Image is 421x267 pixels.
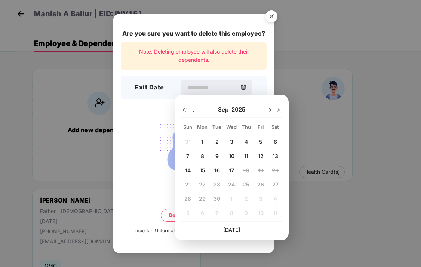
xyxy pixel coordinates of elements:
[210,124,224,130] div: Tue
[181,107,187,113] img: svg+xml;base64,PHN2ZyB4bWxucz0iaHR0cDovL3d3dy53My5vcmcvMjAwMC9zdmciIHdpZHRoPSIxNiIgaGVpZ2h0PSIxNi...
[215,153,219,159] span: 9
[229,153,234,159] span: 10
[261,7,281,27] button: Close
[276,107,282,113] img: svg+xml;base64,PHN2ZyB4bWxucz0iaHR0cDovL3d3dy53My5vcmcvMjAwMC9zdmciIHdpZHRoPSIxNiIgaGVpZ2h0PSIxNi...
[240,124,253,130] div: Thu
[244,153,248,159] span: 11
[230,139,233,145] span: 3
[121,29,267,38] div: Are you sure you want to delete this employee?
[190,107,196,113] img: svg+xml;base64,PHN2ZyBpZD0iRHJvcGRvd24tMzJ4MzIiIHhtbG5zPSJodHRwOi8vd3d3LnczLm9yZy8yMDAwL3N2ZyIgd2...
[231,106,245,113] span: 2025
[254,124,267,130] div: Fri
[201,153,204,159] span: 8
[215,139,219,145] span: 2
[134,227,253,234] div: Important! Information once deleted, can’t be recovered.
[196,124,209,130] div: Mon
[218,106,231,113] span: Sep
[273,153,278,159] span: 13
[200,167,205,173] span: 15
[181,124,194,130] div: Sun
[267,107,273,113] img: svg+xml;base64,PHN2ZyBpZD0iRHJvcGRvd24tMzJ4MzIiIHhtbG5zPSJodHRwOi8vd3d3LnczLm9yZy8yMDAwL3N2ZyIgd2...
[259,139,262,145] span: 5
[223,227,240,233] span: [DATE]
[214,167,220,173] span: 16
[135,83,164,92] h3: Exit Date
[229,167,234,173] span: 17
[269,124,282,130] div: Sat
[240,84,246,90] img: svg+xml;base64,PHN2ZyBpZD0iQ2FsZW5kYXItMzJ4MzIiIHhtbG5zPSJodHRwOi8vd3d3LnczLm9yZy8yMDAwL3N2ZyIgd2...
[274,139,277,145] span: 6
[245,139,248,145] span: 4
[185,167,191,173] span: 14
[258,153,264,159] span: 12
[225,124,238,130] div: Wed
[201,139,203,145] span: 1
[152,120,236,178] img: svg+xml;base64,PHN2ZyB4bWxucz0iaHR0cDovL3d3dy53My5vcmcvMjAwMC9zdmciIHdpZHRoPSIyMjQiIGhlaWdodD0iMT...
[121,42,267,70] div: Note: Deleting employee will also delete their dependents.
[186,153,189,159] span: 7
[161,209,227,222] button: Delete permanently
[261,7,282,28] img: svg+xml;base64,PHN2ZyB4bWxucz0iaHR0cDovL3d3dy53My5vcmcvMjAwMC9zdmciIHdpZHRoPSI1NiIgaGVpZ2h0PSI1Ni...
